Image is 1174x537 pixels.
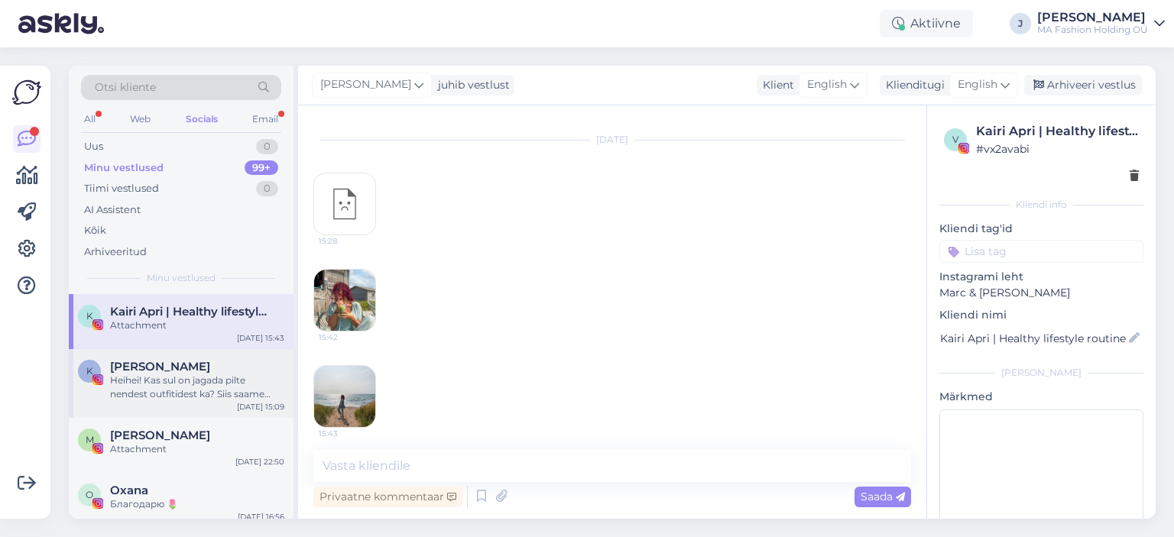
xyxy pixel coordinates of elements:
[861,490,905,503] span: Saada
[183,109,221,129] div: Socials
[940,330,1126,347] input: Lisa nimi
[939,285,1143,301] p: Marc & [PERSON_NAME]
[432,77,510,93] div: juhib vestlust
[320,76,411,93] span: [PERSON_NAME]
[976,141,1139,157] div: # vx2avabi
[84,139,103,154] div: Uus
[1037,11,1165,36] a: [PERSON_NAME]MA Fashion Holding OÜ
[127,109,154,129] div: Web
[1037,24,1148,36] div: MA Fashion Holding OÜ
[110,360,210,374] span: Kevad Belle
[1010,13,1031,34] div: J
[249,109,281,129] div: Email
[256,181,278,196] div: 0
[313,487,462,507] div: Privaatne kommentaar
[84,202,141,218] div: AI Assistent
[84,160,164,176] div: Minu vestlused
[939,366,1143,380] div: [PERSON_NAME]
[147,271,216,285] span: Minu vestlused
[880,10,973,37] div: Aktiivne
[110,442,284,456] div: Attachment
[939,198,1143,212] div: Kliendi info
[81,109,99,129] div: All
[110,497,284,511] div: Благодарю 🌷
[1024,75,1142,95] div: Arhiveeri vestlus
[237,401,284,412] div: [DATE] 15:09
[314,173,375,235] img: attachment
[12,78,41,107] img: Askly Logo
[952,134,958,145] span: v
[319,332,376,343] span: 15:42
[939,269,1143,285] p: Instagrami leht
[235,456,284,467] div: [DATE] 22:50
[245,160,278,176] div: 99+
[880,77,945,93] div: Klienditugi
[86,365,93,377] span: K
[110,305,269,319] span: Kairi Apri | Healthy lifestyle routines
[95,79,156,95] span: Otsi kliente
[939,240,1143,263] input: Lisa tag
[84,181,159,196] div: Tiimi vestlused
[84,244,147,260] div: Arhiveeritud
[807,76,847,93] span: English
[86,434,94,445] span: M
[314,366,375,427] img: attachment
[939,221,1143,237] p: Kliendi tag'id
[110,429,210,442] span: Maria Indermitte
[110,484,148,497] span: Oxana
[314,270,375,331] img: attachment
[958,76,997,93] span: English
[238,511,284,522] div: [DATE] 16:56
[939,307,1143,323] p: Kliendi nimi
[237,332,284,344] div: [DATE] 15:43
[976,122,1139,141] div: Kairi Apri | Healthy lifestyle routines
[1037,11,1148,24] div: [PERSON_NAME]
[757,77,794,93] div: Klient
[319,428,376,439] span: 15:43
[939,389,1143,405] p: Märkmed
[256,139,278,154] div: 0
[86,489,93,500] span: O
[313,133,911,147] div: [DATE]
[86,310,93,322] span: K
[84,223,106,238] div: Kõik
[319,235,376,247] span: 15:28
[110,319,284,332] div: Attachment
[110,374,284,401] div: Heihei! Kas sul on jagada pilte nendest outfitidest ka? Siis saame juba stilistikat vaadata 😊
